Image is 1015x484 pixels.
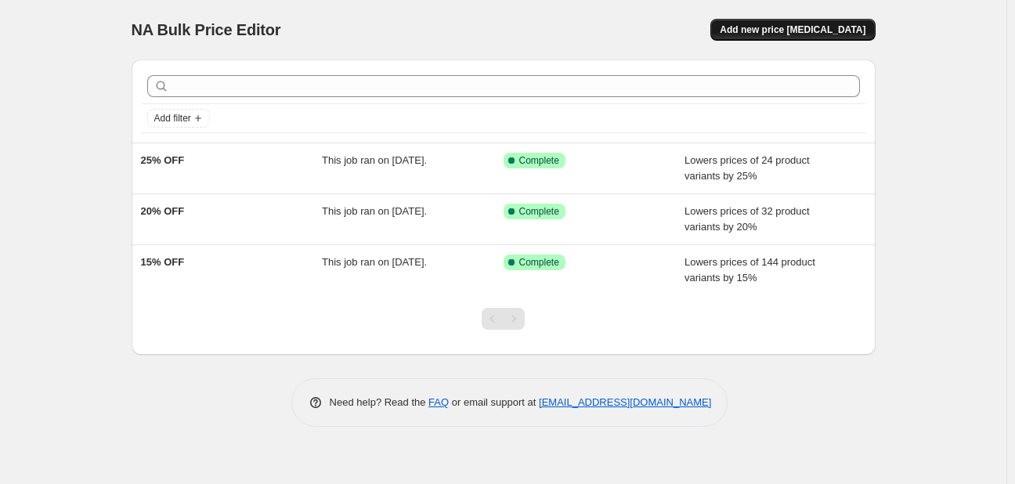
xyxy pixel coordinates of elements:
button: Add new price [MEDICAL_DATA] [710,19,875,41]
span: 25% OFF [141,154,185,166]
span: Complete [519,256,559,269]
nav: Pagination [482,308,525,330]
span: 15% OFF [141,256,185,268]
span: This job ran on [DATE]. [322,205,427,217]
span: NA Bulk Price Editor [132,21,281,38]
span: This job ran on [DATE]. [322,256,427,268]
span: Lowers prices of 24 product variants by 25% [684,154,810,182]
span: Add new price [MEDICAL_DATA] [720,23,865,36]
span: Lowers prices of 144 product variants by 15% [684,256,815,284]
span: 20% OFF [141,205,185,217]
a: FAQ [428,396,449,408]
span: or email support at [449,396,539,408]
span: This job ran on [DATE]. [322,154,427,166]
span: Complete [519,154,559,167]
span: Need help? Read the [330,396,429,408]
span: Complete [519,205,559,218]
span: Add filter [154,112,191,125]
a: [EMAIL_ADDRESS][DOMAIN_NAME] [539,396,711,408]
button: Add filter [147,109,210,128]
span: Lowers prices of 32 product variants by 20% [684,205,810,233]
